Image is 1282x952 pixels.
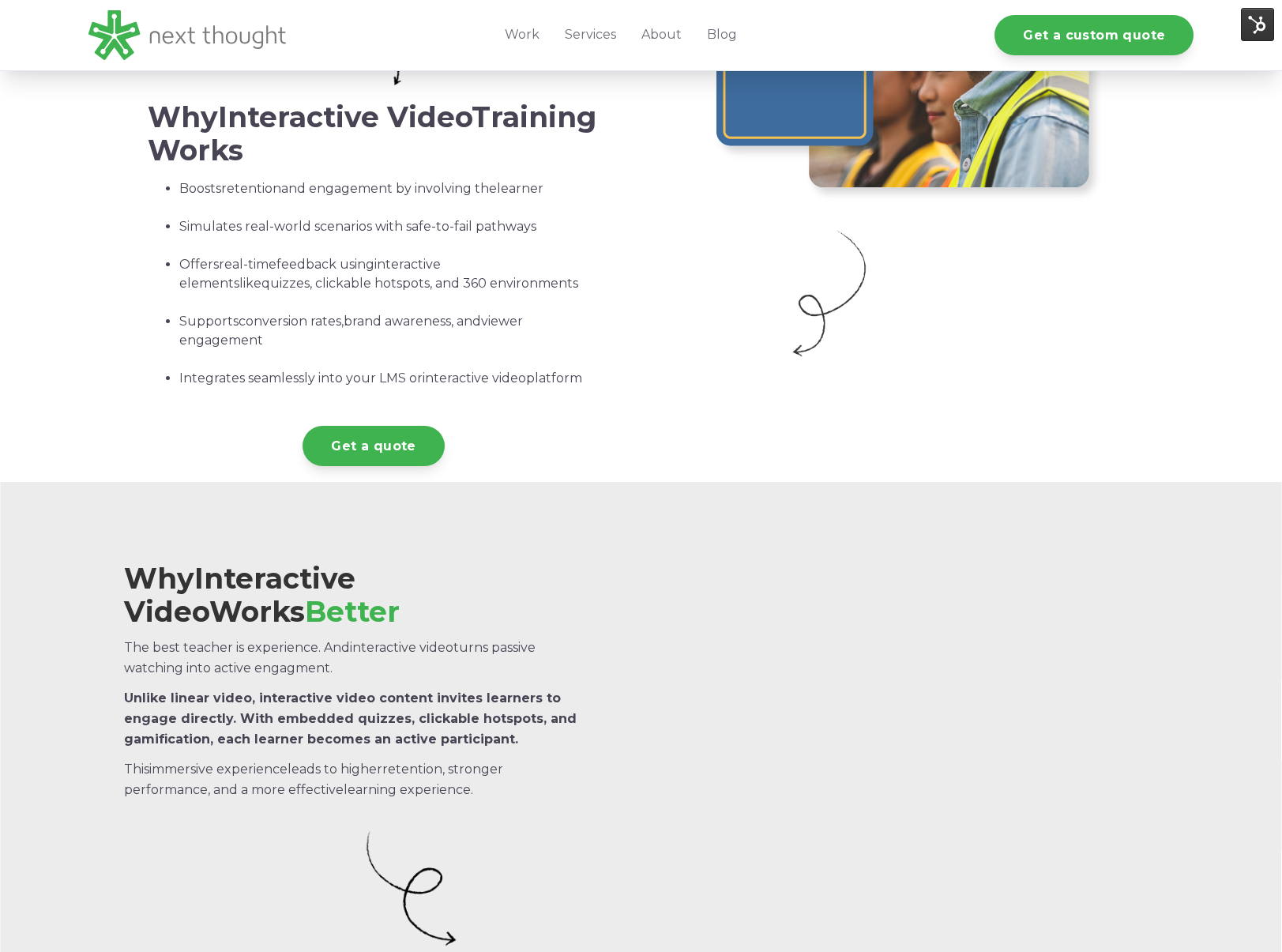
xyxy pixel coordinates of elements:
span: learning experience [344,782,471,797]
span: retention [382,762,442,777]
li: Simulates real-world scenarios with safe-to-fail pathways [179,217,600,255]
span: Interactive Video [218,100,472,134]
span: clickable [315,276,371,291]
span: Better [305,594,400,629]
iframe: NextThought Demos [727,630,1122,860]
li: Offers feedback using like [179,255,600,312]
img: HubSpot Tools Menu Toggle [1241,8,1274,41]
span: interactive video [350,640,453,655]
img: Artboard 20 [783,229,878,358]
img: Artboard 16 copy [363,826,458,951]
span: brand awareness [344,314,451,329]
span: real-time [219,257,276,272]
span: learner [497,181,543,196]
li: Boosts and engagement by involving the [179,179,600,217]
span: platform [526,371,582,386]
p: The best teacher is experience. And turns passive watching into active engagment. [124,638,592,679]
h2: Why Works [124,563,592,628]
span: retention [221,181,281,196]
span: quizzes, [261,276,312,291]
span: interactive video [423,371,526,386]
span: immersive experience [149,762,288,777]
span: hotspots, and 360 environments [374,276,578,291]
li: Supports , , and [179,312,600,369]
a: Get a quote [303,426,444,466]
span: Interactive Video [124,561,355,628]
span: conversion rates [239,314,341,329]
img: LG - NextThought Logo [88,10,286,60]
li: Integrates seamlessly into your LMS or [179,369,600,388]
p: This leads to higher , stronger performance, and a more effective . [124,759,592,800]
p: Unlike linear video, interactive video content invites learners to engage directly. With embedded... [124,688,592,750]
a: Get a custom quote [994,15,1194,55]
h2: Why Training Works [148,101,600,167]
